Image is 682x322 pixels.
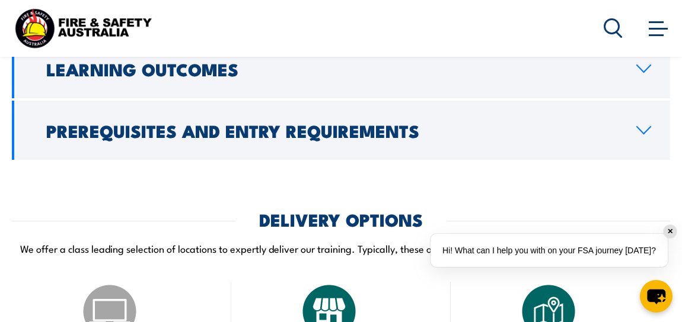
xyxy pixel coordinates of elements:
div: Hi! What can I help you with on your FSA journey [DATE]? [431,234,668,267]
p: We offer a class leading selection of locations to expertly deliver our training. Typically, thes... [12,241,670,255]
h2: DELIVERY OPTIONS [259,211,423,227]
a: Prerequisites and Entry Requirements [12,101,670,160]
div: ✕ [664,225,677,238]
h2: Prerequisites and Entry Requirements [46,123,617,138]
button: chat-button [640,280,673,313]
a: Learning Outcomes [12,39,670,98]
h2: Learning Outcomes [46,61,617,76]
